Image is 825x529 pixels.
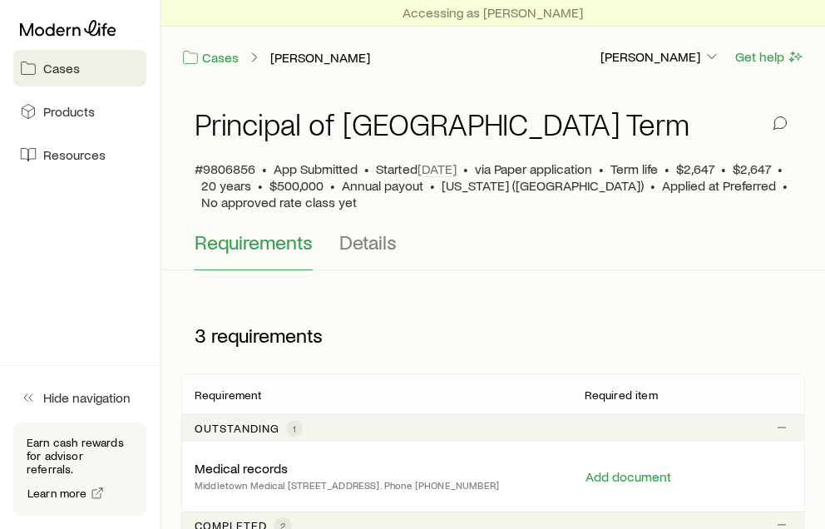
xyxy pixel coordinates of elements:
span: $500,000 [269,177,324,194]
a: Cases [181,48,240,67]
span: Resources [43,146,106,163]
span: App Submitted [274,161,358,177]
span: • [463,161,468,177]
div: Earn cash rewards for advisor referrals.Learn more [13,423,146,516]
p: Medical records [195,460,288,477]
span: Applied at Preferred [662,177,776,194]
span: • [650,177,655,194]
span: • [364,161,369,177]
span: • [599,161,604,177]
a: Resources [13,136,146,173]
span: 20 years [201,177,251,194]
span: 1 [293,422,296,435]
span: Term life [610,161,658,177]
span: Details [339,230,397,254]
span: • [783,177,788,194]
p: Earn cash rewards for advisor referrals. [27,436,133,476]
span: Cases [43,60,80,77]
p: Outstanding [195,422,279,435]
span: • [778,161,783,177]
span: Annual payout [342,177,423,194]
p: Requirement [195,388,261,402]
span: 3 [195,324,206,347]
span: [US_STATE] ([GEOGRAPHIC_DATA]) [442,177,644,194]
span: No approved rate class yet [201,194,357,210]
span: • [330,177,335,194]
span: $2,647 [676,161,714,177]
p: [PERSON_NAME] [600,48,720,65]
a: Products [13,93,146,130]
span: • [258,177,263,194]
span: [DATE] [417,161,457,177]
span: #9806856 [195,161,255,177]
span: Products [43,103,95,120]
span: via Paper application [475,161,592,177]
div: Application details tabs [195,230,792,270]
button: [PERSON_NAME] [600,47,721,67]
p: Required item [585,388,658,402]
span: • [664,161,669,177]
a: Cases [13,50,146,87]
span: Learn more [27,487,87,499]
p: Accessing as [PERSON_NAME] [403,4,584,21]
span: Hide navigation [43,389,131,406]
button: Get help [734,47,805,67]
span: Requirements [195,230,313,254]
span: • [721,161,726,177]
p: Middletown Medical [STREET_ADDRESS]. Phone [PHONE_NUMBER] [195,477,499,493]
span: $2,647 [733,161,771,177]
a: [PERSON_NAME] [269,50,371,66]
button: Add document [585,469,672,485]
span: requirements [211,324,323,347]
p: Started [376,161,457,177]
button: Hide navigation [13,379,146,416]
h1: Principal of [GEOGRAPHIC_DATA] Term [195,107,689,141]
span: • [430,177,435,194]
span: • [262,161,267,177]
